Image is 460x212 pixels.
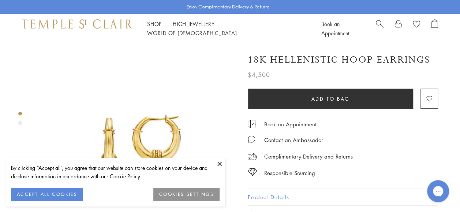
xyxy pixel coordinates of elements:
button: Product Details [248,189,438,205]
a: Open Shopping Bag [431,19,438,38]
a: World of [DEMOGRAPHIC_DATA]World of [DEMOGRAPHIC_DATA] [147,29,237,37]
h1: 18K Hellenistic Hoop Earrings [248,53,430,66]
p: Complimentary Delivery and Returns [264,152,353,161]
nav: Main navigation [147,19,305,38]
img: MessageIcon-01_2.svg [248,135,255,143]
a: High JewelleryHigh Jewellery [173,20,215,27]
img: icon_sourcing.svg [248,168,257,176]
iframe: Gorgias live chat messenger [423,178,453,205]
a: Book an Appointment [264,120,317,128]
div: Responsible Sourcing [264,168,315,178]
div: Contact an Ambassador [264,135,323,145]
div: Product gallery navigation [18,110,22,131]
img: Temple St. Clair [22,19,132,28]
a: View Wishlist [413,19,420,30]
button: ACCEPT ALL COOKIES [11,188,83,201]
a: Book an Appointment [321,20,349,37]
a: Search [376,19,384,38]
img: icon_delivery.svg [248,152,257,161]
div: By clicking “Accept all”, you agree that our website can store cookies on your device and disclos... [11,164,220,181]
a: ShopShop [147,20,162,27]
span: Add to bag [311,95,350,103]
span: $4,500 [248,70,270,79]
button: COOKIES SETTINGS [153,188,220,201]
button: Add to bag [248,89,413,109]
img: icon_appointment.svg [248,120,257,128]
p: Enjoy Complimentary Delivery & Returns [187,3,270,11]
